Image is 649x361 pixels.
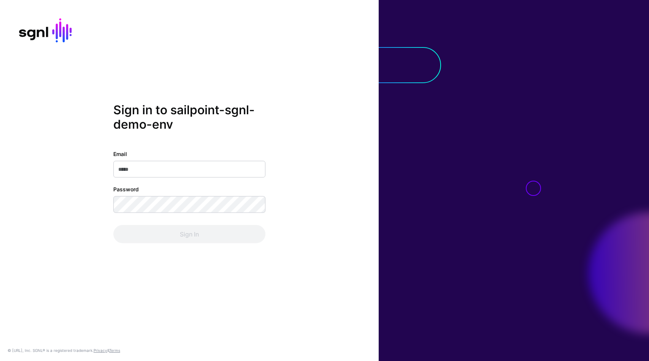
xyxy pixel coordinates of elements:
[113,185,139,193] label: Password
[8,347,120,353] div: © [URL], Inc. SGNL® is a registered trademark. &
[113,150,127,158] label: Email
[94,348,107,353] a: Privacy
[113,102,265,132] h2: Sign in to sailpoint-sgnl-demo-env
[109,348,120,353] a: Terms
